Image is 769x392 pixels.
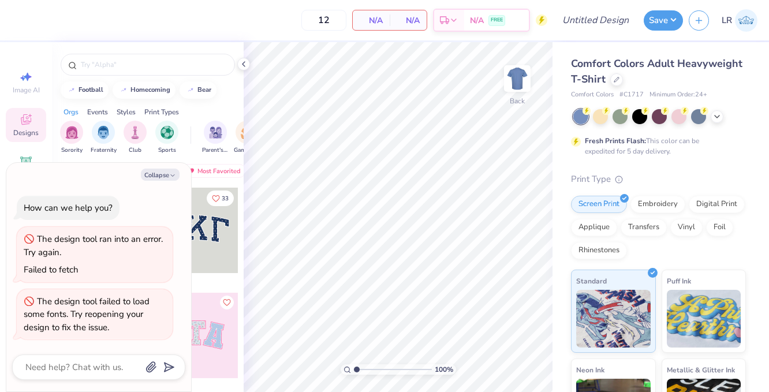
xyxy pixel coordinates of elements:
[61,81,109,99] button: football
[186,87,195,94] img: trend_line.gif
[360,14,383,27] span: N/A
[65,126,79,139] img: Sorority Image
[689,196,745,213] div: Digital Print
[621,219,667,236] div: Transfers
[222,196,229,201] span: 33
[130,87,170,93] div: homecoming
[722,14,732,27] span: LR
[91,121,117,155] div: filter for Fraternity
[155,121,178,155] button: filter button
[97,126,110,139] img: Fraternity Image
[435,364,453,375] span: 100 %
[64,107,79,117] div: Orgs
[207,191,234,206] button: Like
[67,87,76,94] img: trend_line.gif
[585,136,727,156] div: This color can be expedited for 5 day delivery.
[24,296,150,333] div: The design tool failed to load some fonts. Try reopening your design to fix the issue.
[202,146,229,155] span: Parent's Weekend
[735,9,757,32] img: Louise Racquet
[61,146,83,155] span: Sorority
[667,275,691,287] span: Puff Ink
[649,90,707,100] span: Minimum Order: 24 +
[644,10,683,31] button: Save
[202,121,229,155] div: filter for Parent's Weekend
[667,364,735,376] span: Metallic & Glitter Ink
[397,14,420,27] span: N/A
[13,85,40,95] span: Image AI
[180,81,216,99] button: bear
[155,121,178,155] div: filter for Sports
[571,57,742,86] span: Comfort Colors Adult Heavyweight T-Shirt
[301,10,346,31] input: – –
[181,164,246,178] div: Most Favorited
[158,146,176,155] span: Sports
[670,219,703,236] div: Vinyl
[234,121,260,155] div: filter for Game Day
[241,126,254,139] img: Game Day Image
[160,126,174,139] img: Sports Image
[202,121,229,155] button: filter button
[24,264,79,275] div: Failed to fetch
[129,126,141,139] img: Club Image
[571,242,627,259] div: Rhinestones
[571,219,617,236] div: Applique
[506,67,529,90] img: Back
[197,87,211,93] div: bear
[91,146,117,155] span: Fraternity
[576,290,651,348] img: Standard
[510,96,525,106] div: Back
[129,146,141,155] span: Club
[571,90,614,100] span: Comfort Colors
[124,121,147,155] div: filter for Club
[87,107,108,117] div: Events
[60,121,83,155] div: filter for Sorority
[722,9,757,32] a: LR
[491,16,503,24] span: FREE
[24,233,163,258] div: The design tool ran into an error. Try again.
[144,107,179,117] div: Print Types
[619,90,644,100] span: # C1717
[576,364,604,376] span: Neon Ink
[60,121,83,155] button: filter button
[585,136,646,145] strong: Fresh Prints Flash:
[119,87,128,94] img: trend_line.gif
[209,126,222,139] img: Parent's Weekend Image
[667,290,741,348] img: Puff Ink
[80,59,227,70] input: Try "Alpha"
[553,9,638,32] input: Untitled Design
[571,196,627,213] div: Screen Print
[630,196,685,213] div: Embroidery
[571,173,746,186] div: Print Type
[706,219,733,236] div: Foil
[91,121,117,155] button: filter button
[79,87,103,93] div: football
[220,296,234,309] button: Like
[576,275,607,287] span: Standard
[113,81,176,99] button: homecoming
[24,202,113,214] div: How can we help you?
[117,107,136,117] div: Styles
[141,169,180,181] button: Collapse
[124,121,147,155] button: filter button
[234,146,260,155] span: Game Day
[234,121,260,155] button: filter button
[470,14,484,27] span: N/A
[13,128,39,137] span: Designs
